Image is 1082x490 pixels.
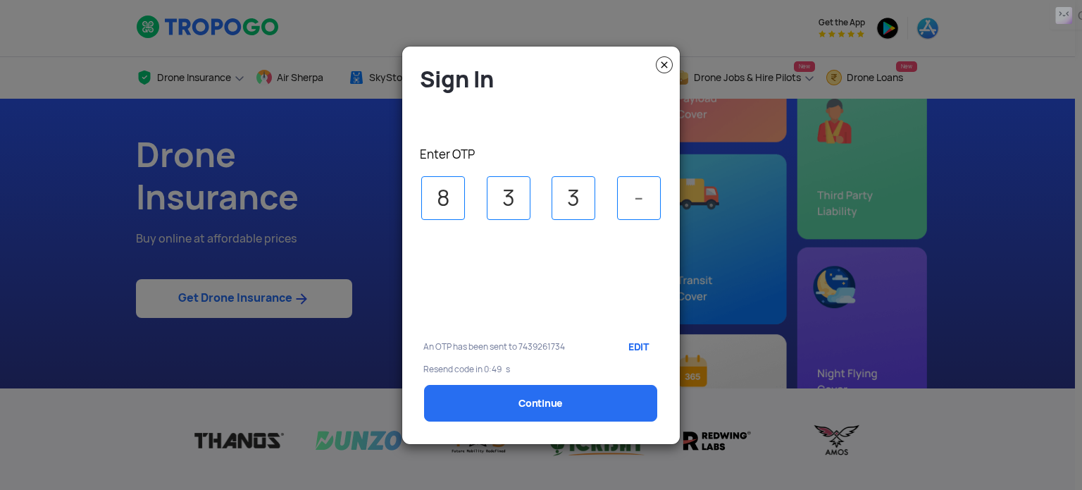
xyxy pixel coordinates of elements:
h4: Sign In [420,65,669,94]
a: Continue [424,385,657,422]
img: close [656,56,673,73]
input: - [552,176,595,220]
p: Enter OTP [420,147,669,162]
input: - [421,176,465,220]
p: An OTP has been sent to 7439261734 [423,342,593,352]
input: - [617,176,661,220]
input: - [487,176,530,220]
a: EDIT [615,329,658,365]
p: Resend code in 0:49 s [423,365,659,374]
